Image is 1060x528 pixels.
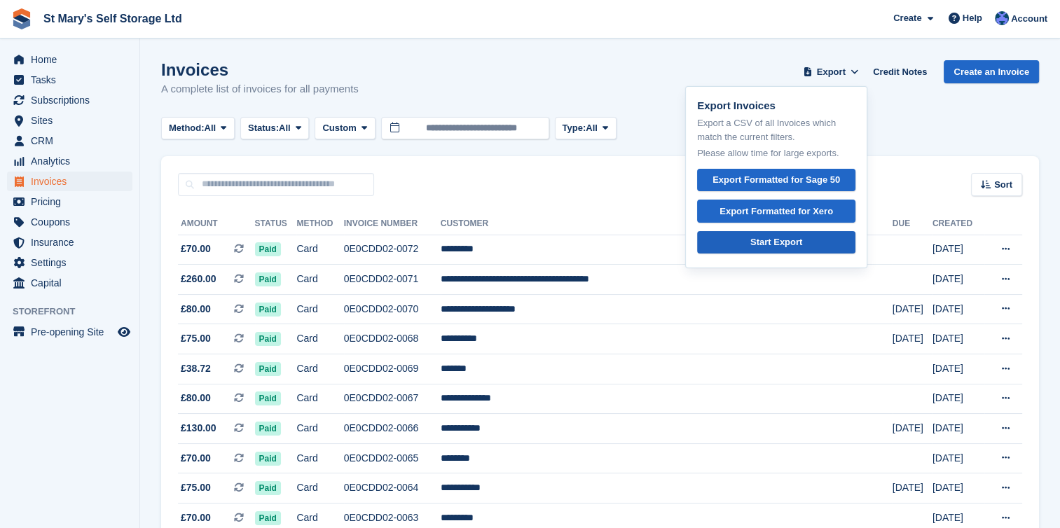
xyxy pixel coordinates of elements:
[344,235,441,265] td: 0E0CDD02-0072
[296,235,343,265] td: Card
[181,510,211,525] span: £70.00
[13,305,139,319] span: Storefront
[178,213,255,235] th: Amount
[181,480,211,495] span: £75.00
[932,213,984,235] th: Created
[255,481,281,495] span: Paid
[240,117,309,140] button: Status: All
[7,131,132,151] a: menu
[944,60,1039,83] a: Create an Invoice
[893,213,932,235] th: Due
[555,117,617,140] button: Type: All
[296,265,343,295] td: Card
[181,331,211,346] span: £75.00
[697,116,855,144] p: Export a CSV of all Invoices which match the current filters.
[255,362,281,376] span: Paid
[161,60,359,79] h1: Invoices
[932,265,984,295] td: [DATE]
[932,414,984,444] td: [DATE]
[344,324,441,354] td: 0E0CDD02-0068
[161,117,235,140] button: Method: All
[932,235,984,265] td: [DATE]
[7,212,132,232] a: menu
[279,121,291,135] span: All
[31,111,115,130] span: Sites
[1011,12,1047,26] span: Account
[255,272,281,286] span: Paid
[7,253,132,272] a: menu
[344,414,441,444] td: 0E0CDD02-0066
[255,452,281,466] span: Paid
[7,192,132,211] a: menu
[315,117,375,140] button: Custom
[31,232,115,252] span: Insurance
[7,172,132,191] a: menu
[994,178,1012,192] span: Sort
[7,232,132,252] a: menu
[296,414,343,444] td: Card
[344,213,441,235] th: Invoice Number
[181,302,211,317] span: £80.00
[296,294,343,324] td: Card
[255,391,281,405] span: Paid
[800,60,862,83] button: Export
[31,50,115,69] span: Home
[31,322,115,342] span: Pre-opening Site
[932,354,984,384] td: [DATE]
[255,303,281,317] span: Paid
[296,324,343,354] td: Card
[720,204,833,218] div: Export Formatted for Xero
[7,90,132,110] a: menu
[893,324,932,354] td: [DATE]
[867,60,932,83] a: Credit Notes
[932,294,984,324] td: [DATE]
[181,391,211,405] span: £80.00
[697,169,855,192] a: Export Formatted for Sage 50
[31,192,115,211] span: Pricing
[31,151,115,171] span: Analytics
[11,8,32,29] img: stora-icon-8386f47178a22dfd0bd8f6a31ec36ba5ce8667c1dd55bd0f319d3a0aa187defe.svg
[296,443,343,473] td: Card
[344,443,441,473] td: 0E0CDD02-0065
[441,213,893,235] th: Customer
[7,70,132,90] a: menu
[31,212,115,232] span: Coupons
[563,121,586,135] span: Type:
[586,121,598,135] span: All
[697,231,855,254] a: Start Export
[161,81,359,97] p: A complete list of invoices for all payments
[296,384,343,414] td: Card
[750,235,802,249] div: Start Export
[181,451,211,466] span: £70.00
[932,384,984,414] td: [DATE]
[255,332,281,346] span: Paid
[344,384,441,414] td: 0E0CDD02-0067
[713,173,840,187] div: Export Formatted for Sage 50
[116,324,132,340] a: Preview store
[31,273,115,293] span: Capital
[169,121,205,135] span: Method:
[205,121,216,135] span: All
[932,324,984,354] td: [DATE]
[181,361,211,376] span: £38.72
[932,443,984,473] td: [DATE]
[893,414,932,444] td: [DATE]
[248,121,279,135] span: Status:
[893,11,921,25] span: Create
[7,111,132,130] a: menu
[963,11,982,25] span: Help
[697,200,855,223] a: Export Formatted for Xero
[344,265,441,295] td: 0E0CDD02-0071
[31,253,115,272] span: Settings
[296,213,343,235] th: Method
[255,511,281,525] span: Paid
[344,354,441,384] td: 0E0CDD02-0069
[344,473,441,503] td: 0E0CDD02-0064
[181,421,216,436] span: £130.00
[932,473,984,503] td: [DATE]
[38,7,188,30] a: St Mary's Self Storage Ltd
[893,294,932,324] td: [DATE]
[995,11,1009,25] img: Matthew Keenan
[181,272,216,286] span: £260.00
[296,354,343,384] td: Card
